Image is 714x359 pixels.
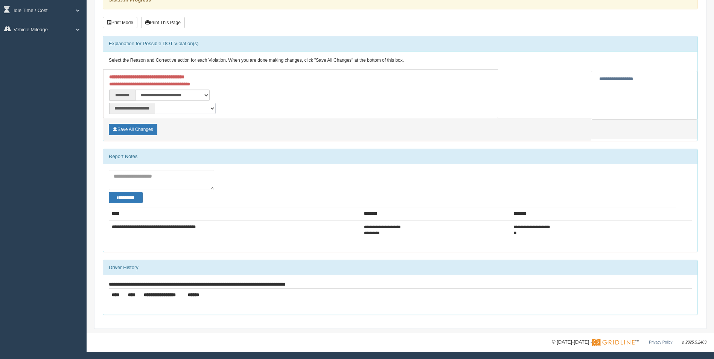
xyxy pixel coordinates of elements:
span: v. 2025.5.2403 [682,340,706,344]
div: Explanation for Possible DOT Violation(s) [103,36,697,51]
img: Gridline [592,339,635,346]
a: Privacy Policy [649,340,672,344]
div: Select the Reason and Corrective action for each Violation. When you are done making changes, cli... [103,52,697,70]
button: Print This Page [141,17,185,28]
div: Report Notes [103,149,697,164]
button: Change Filter Options [109,192,143,203]
div: © [DATE]-[DATE] - ™ [552,338,706,346]
button: Print Mode [103,17,137,28]
button: Save [109,124,157,135]
div: Driver History [103,260,697,275]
